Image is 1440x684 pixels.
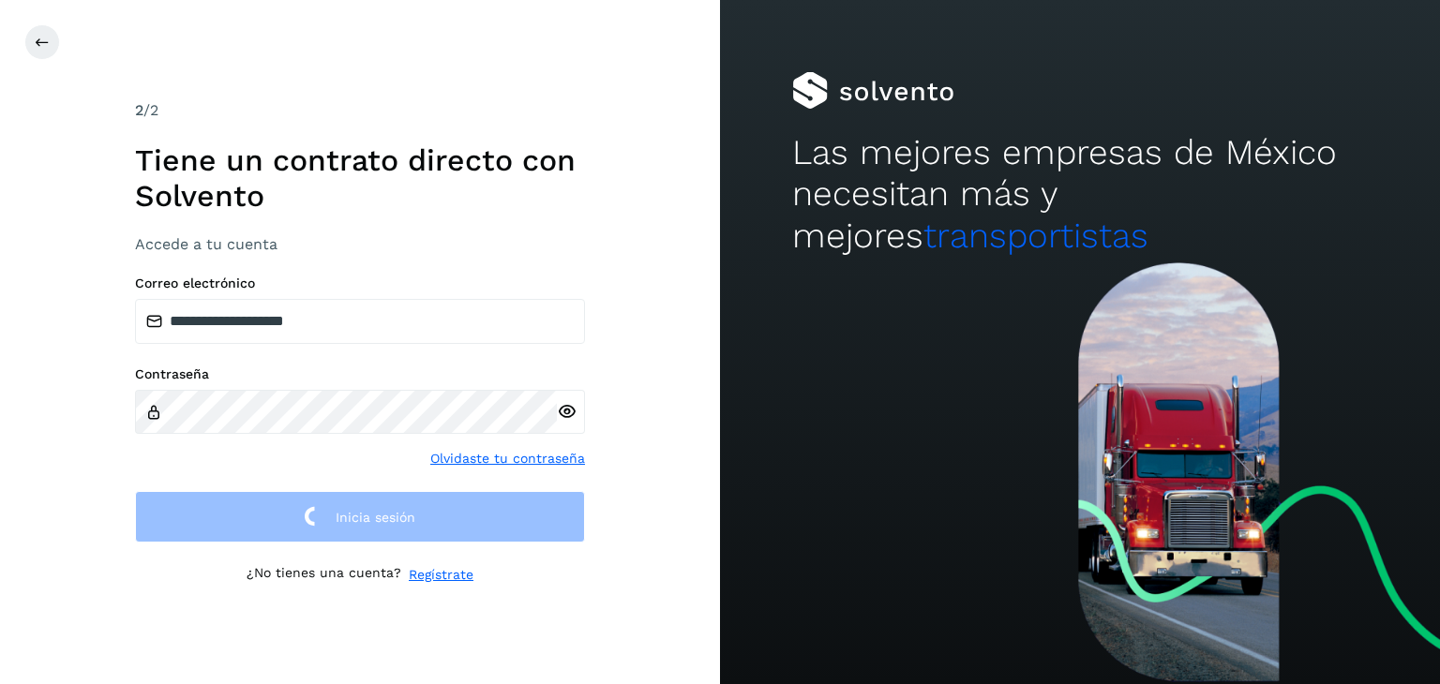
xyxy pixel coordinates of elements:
[792,132,1368,257] h2: Las mejores empresas de México necesitan más y mejores
[135,142,585,215] h1: Tiene un contrato directo con Solvento
[135,491,585,543] button: Inicia sesión
[135,366,585,382] label: Contraseña
[409,565,473,585] a: Regístrate
[135,99,585,122] div: /2
[135,235,585,253] h3: Accede a tu cuenta
[247,565,401,585] p: ¿No tienes una cuenta?
[336,511,415,524] span: Inicia sesión
[430,449,585,468] a: Olvidaste tu contraseña
[135,101,143,119] span: 2
[923,216,1148,256] span: transportistas
[135,275,585,291] label: Correo electrónico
